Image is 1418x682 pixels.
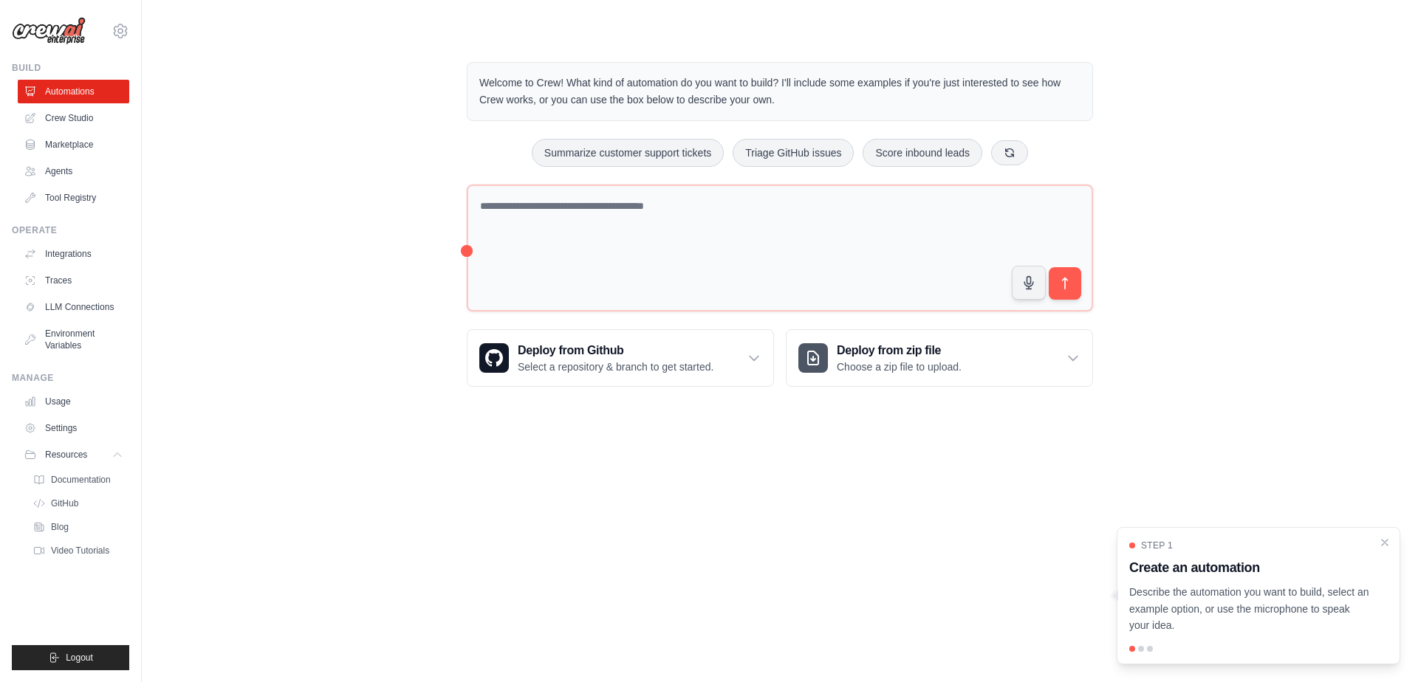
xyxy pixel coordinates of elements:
button: Logout [12,645,129,670]
button: Resources [18,443,129,466]
span: GitHub [51,497,78,509]
a: Documentation [27,469,129,490]
a: Usage [18,390,129,413]
a: Blog [27,517,129,537]
span: Logout [66,652,93,664]
div: Manage [12,372,129,384]
a: GitHub [27,493,129,514]
p: Select a repository & branch to get started. [518,359,713,374]
p: Describe the automation you want to build, select an example option, or use the microphone to spe... [1129,584,1370,634]
iframe: Chat Widget [1344,611,1418,682]
a: Marketplace [18,133,129,156]
a: Integrations [18,242,129,266]
span: Video Tutorials [51,545,109,557]
span: Documentation [51,474,111,486]
a: Tool Registry [18,186,129,210]
button: Summarize customer support tickets [532,139,724,167]
a: Agents [18,159,129,183]
h3: Deploy from Github [518,342,713,359]
div: Operate [12,224,129,236]
img: Logo [12,17,86,45]
button: Triage GitHub issues [733,139,854,167]
a: Traces [18,269,129,292]
a: Video Tutorials [27,540,129,561]
div: Build [12,62,129,74]
p: Choose a zip file to upload. [837,359,962,374]
button: Score inbound leads [863,139,982,167]
span: Step 1 [1141,540,1173,551]
p: Welcome to Crew! What kind of automation do you want to build? I'll include some examples if you'... [479,75,1080,108]
h3: Create an automation [1129,557,1370,578]
a: Crew Studio [18,106,129,130]
span: Resources [45,449,87,461]
button: Close walkthrough [1379,537,1391,548]
span: Blog [51,521,69,533]
a: Environment Variables [18,322,129,357]
a: Automations [18,80,129,103]
a: LLM Connections [18,295,129,319]
h3: Deploy from zip file [837,342,962,359]
a: Settings [18,416,129,440]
